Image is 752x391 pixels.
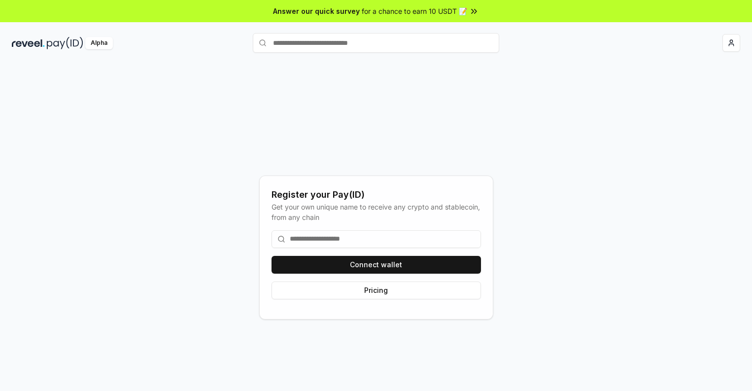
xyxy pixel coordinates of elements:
div: Get your own unique name to receive any crypto and stablecoin, from any chain [272,202,481,222]
div: Register your Pay(ID) [272,188,481,202]
div: Alpha [85,37,113,49]
button: Pricing [272,282,481,299]
span: for a chance to earn 10 USDT 📝 [362,6,467,16]
button: Connect wallet [272,256,481,274]
span: Answer our quick survey [273,6,360,16]
img: pay_id [47,37,83,49]
img: reveel_dark [12,37,45,49]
